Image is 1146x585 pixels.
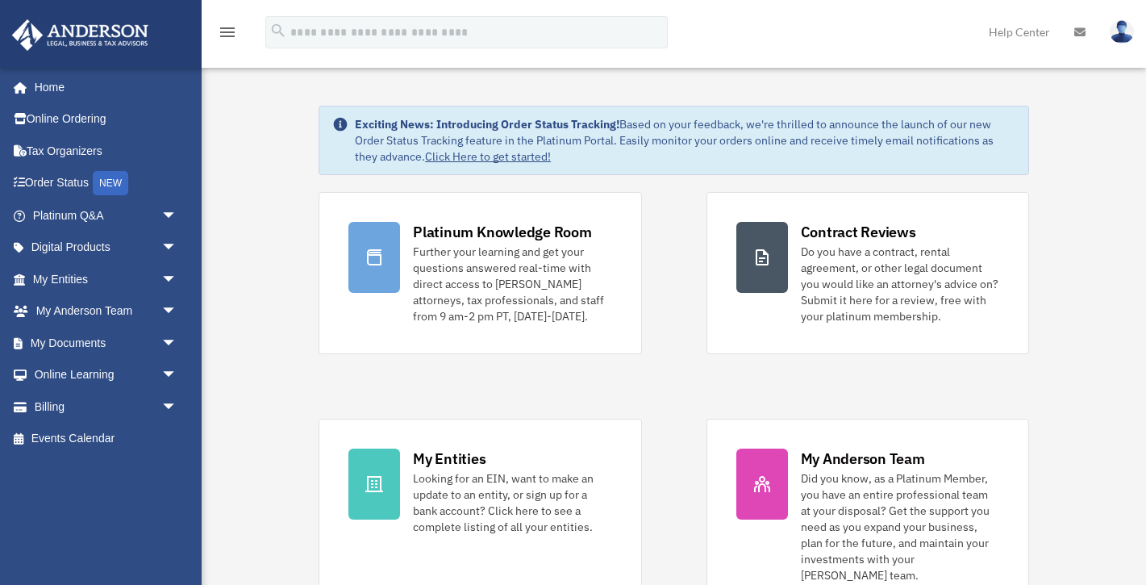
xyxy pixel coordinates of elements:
[7,19,153,51] img: Anderson Advisors Platinum Portal
[93,171,128,195] div: NEW
[413,244,611,324] div: Further your learning and get your questions answered real-time with direct access to [PERSON_NAM...
[355,116,1015,165] div: Based on your feedback, we're thrilled to announce the launch of our new Order Status Tracking fe...
[161,263,194,296] span: arrow_drop_down
[425,149,551,164] a: Click Here to get started!
[269,22,287,40] i: search
[161,295,194,328] span: arrow_drop_down
[161,199,194,232] span: arrow_drop_down
[161,359,194,392] span: arrow_drop_down
[11,103,202,136] a: Online Ordering
[11,263,202,295] a: My Entitiesarrow_drop_down
[11,135,202,167] a: Tax Organizers
[218,28,237,42] a: menu
[161,327,194,360] span: arrow_drop_down
[706,192,1029,354] a: Contract Reviews Do you have a contract, rental agreement, or other legal document you would like...
[413,470,611,535] div: Looking for an EIN, want to make an update to an entity, or sign up for a bank account? Click her...
[801,449,925,469] div: My Anderson Team
[319,192,641,354] a: Platinum Knowledge Room Further your learning and get your questions answered real-time with dire...
[801,470,999,583] div: Did you know, as a Platinum Member, you have an entire professional team at your disposal? Get th...
[1110,20,1134,44] img: User Pic
[801,244,999,324] div: Do you have a contract, rental agreement, or other legal document you would like an attorney's ad...
[801,222,916,242] div: Contract Reviews
[11,327,202,359] a: My Documentsarrow_drop_down
[11,391,202,423] a: Billingarrow_drop_down
[161,232,194,265] span: arrow_drop_down
[11,232,202,264] a: Digital Productsarrow_drop_down
[413,222,592,242] div: Platinum Knowledge Room
[11,167,202,200] a: Order StatusNEW
[161,391,194,424] span: arrow_drop_down
[11,199,202,232] a: Platinum Q&Aarrow_drop_down
[218,23,237,42] i: menu
[11,359,202,391] a: Online Learningarrow_drop_down
[355,117,619,132] strong: Exciting News: Introducing Order Status Tracking!
[11,423,202,455] a: Events Calendar
[413,449,485,469] div: My Entities
[11,71,194,103] a: Home
[11,295,202,328] a: My Anderson Teamarrow_drop_down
